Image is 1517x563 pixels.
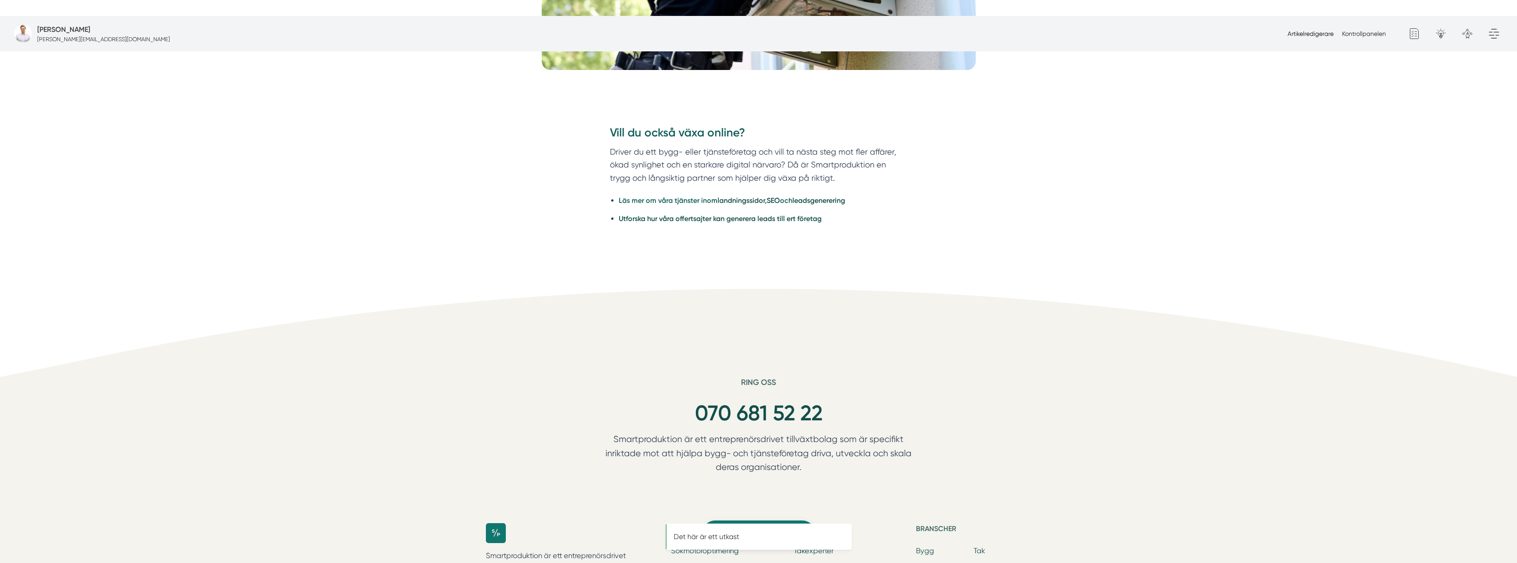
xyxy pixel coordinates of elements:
[916,523,1031,537] h5: Branscher
[792,196,845,205] a: leadsgenerering
[695,400,823,426] a: 070 681 52 22
[718,196,765,205] a: landningssidor
[780,196,792,205] strong: och
[37,35,170,43] p: [PERSON_NAME][EMAIL_ADDRESS][DOMAIN_NAME]
[37,24,90,35] h5: Administratör
[610,125,908,145] h3: Vill du också växa online?
[767,196,780,205] a: SEO
[794,547,834,555] a: Takexperter
[974,547,985,555] a: Tak
[619,214,822,223] a: Utforska hur våra offert­sajter kan generera leads till ert företag
[674,532,844,542] p: Det här är ett utkast
[589,432,929,478] p: Smartproduktion är ett entreprenörsdrivet tillväxtbolag som är specifikt inriktade mot att hjälpa...
[671,547,739,555] a: Sökmotoroptimering
[589,377,929,394] h6: Ring oss
[619,196,718,205] strong: Läs mer om våra tjänster inom
[701,520,816,549] a: Ring oss: 070 681 52 22
[916,547,934,555] a: Bygg
[1342,30,1386,37] a: Kontrollpanelen
[671,523,786,537] h5: Våra tjänster
[610,145,908,185] p: Driver du ett bygg- eller tjänsteföretag och vill ta nästa steg mot fler affärer, ökad synlighet ...
[14,25,32,43] img: foretagsbild-pa-smartproduktion-en-webbyraer-i-dalarnas-lan.jpg
[794,523,909,537] h5: Varumärken
[1288,30,1334,37] a: Artikelredigerare
[765,196,767,205] strong: ,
